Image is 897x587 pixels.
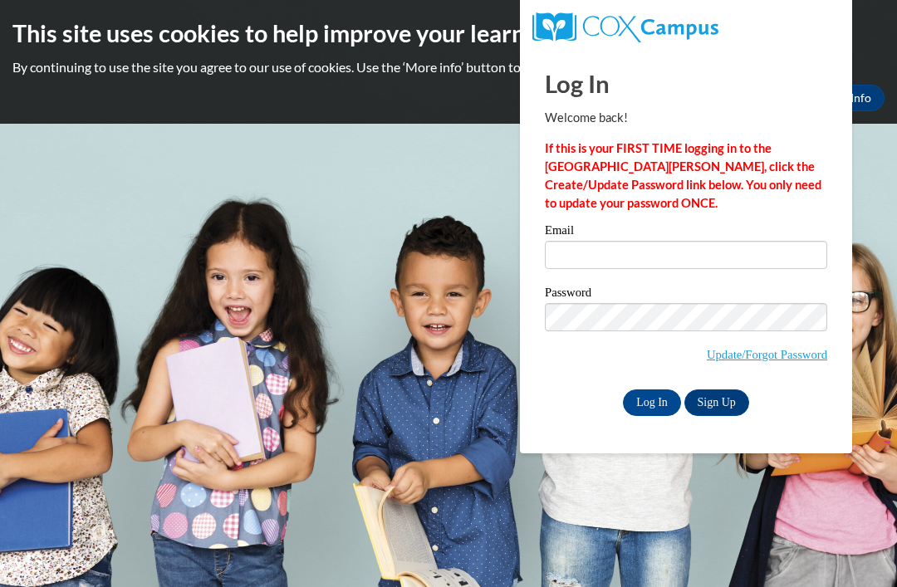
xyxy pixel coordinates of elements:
p: By continuing to use the site you agree to our use of cookies. Use the ‘More info’ button to read... [12,58,885,76]
a: Update/Forgot Password [707,348,827,361]
label: Email [545,224,827,241]
img: COX Campus [532,12,718,42]
p: Welcome back! [545,109,827,127]
input: Log In [623,389,681,416]
a: Sign Up [684,389,749,416]
label: Password [545,286,827,303]
h2: This site uses cookies to help improve your learning experience. [12,17,885,50]
h1: Log In [545,66,827,100]
strong: If this is your FIRST TIME logging in to the [GEOGRAPHIC_DATA][PERSON_NAME], click the Create/Upd... [545,141,821,210]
